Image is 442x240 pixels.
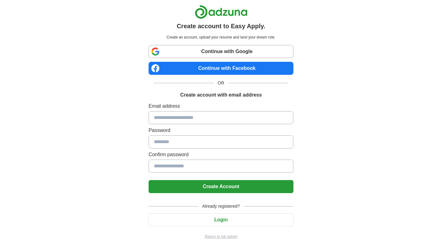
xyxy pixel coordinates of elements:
[150,34,292,40] p: Create an account, upload your resume and land your dream role.
[149,151,293,158] label: Confirm password
[214,80,228,86] span: OR
[149,234,293,239] a: Return to job advert
[177,21,266,31] h1: Create account to Easy Apply.
[149,180,293,193] button: Create Account
[149,213,293,226] button: Login
[149,102,293,110] label: Email address
[149,62,293,75] a: Continue with Facebook
[149,217,293,222] a: Login
[195,5,248,19] img: Adzuna logo
[199,203,243,210] span: Already registered?
[180,91,262,99] h1: Create account with email address
[149,45,293,58] a: Continue with Google
[149,127,293,134] label: Password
